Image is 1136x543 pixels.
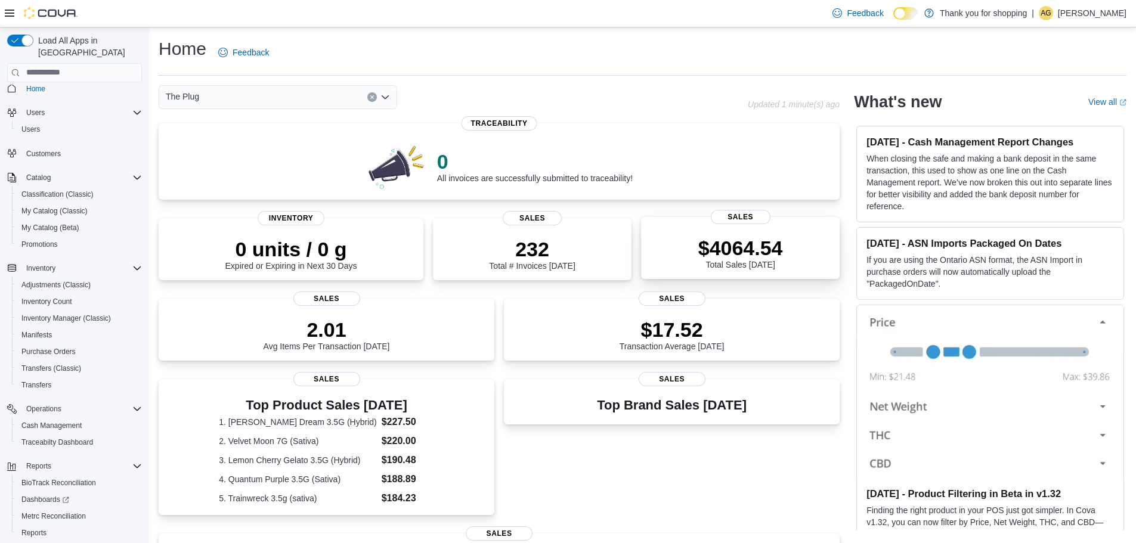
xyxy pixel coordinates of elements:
button: Promotions [12,236,147,253]
h3: Top Brand Sales [DATE] [597,398,747,412]
span: The Plug [166,89,199,104]
div: Transaction Average [DATE] [620,318,725,351]
button: Traceabilty Dashboard [12,434,147,451]
span: Sales [466,526,533,541]
span: Manifests [21,330,52,340]
button: Operations [2,401,147,417]
h3: [DATE] - Product Filtering in Beta in v1.32 [866,488,1114,499]
button: Inventory Count [12,293,147,310]
span: Feedback [233,46,269,58]
dd: $184.23 [382,491,434,505]
a: Classification (Classic) [17,187,98,201]
button: Transfers (Classic) [12,360,147,377]
span: BioTrack Reconciliation [17,476,142,490]
button: Reports [21,459,56,473]
a: Home [21,82,50,96]
span: Cash Management [17,418,142,433]
button: Clear input [367,92,377,102]
span: Dashboards [17,492,142,507]
a: Dashboards [12,491,147,508]
span: Transfers (Classic) [17,361,142,376]
button: Inventory Manager (Classic) [12,310,147,327]
span: Load All Apps in [GEOGRAPHIC_DATA] [33,35,142,58]
p: 232 [489,237,575,261]
span: Customers [21,146,142,161]
span: Promotions [21,240,58,249]
span: Reports [26,461,51,471]
button: Customers [2,145,147,162]
span: Inventory [258,211,324,225]
span: Home [21,81,142,96]
dt: 5. Trainwreck 3.5g (sativa) [219,492,377,504]
div: Expired or Expiring in Next 30 Days [225,237,357,271]
button: Reports [2,458,147,474]
button: Operations [21,402,66,416]
span: Dashboards [21,495,69,504]
dt: 2. Velvet Moon 7G (Sativa) [219,435,377,447]
button: Inventory [21,261,60,275]
span: Catalog [26,173,51,182]
span: Inventory Count [17,294,142,309]
h3: [DATE] - Cash Management Report Changes [866,136,1114,148]
span: Sales [503,211,562,225]
span: Sales [293,372,360,386]
span: Inventory Count [21,297,72,306]
a: Manifests [17,328,57,342]
a: Metrc Reconciliation [17,509,91,523]
dd: $227.50 [382,415,434,429]
span: Traceabilty Dashboard [17,435,142,449]
span: My Catalog (Classic) [21,206,88,216]
h1: Home [159,37,206,61]
span: Traceability [462,116,537,131]
p: | [1032,6,1034,20]
img: Cova [24,7,78,19]
button: Cash Management [12,417,147,434]
button: Adjustments (Classic) [12,277,147,293]
span: Purchase Orders [17,345,142,359]
span: Adjustments (Classic) [17,278,142,292]
a: Feedback [828,1,888,25]
span: Classification (Classic) [21,190,94,199]
a: Adjustments (Classic) [17,278,95,292]
span: Feedback [847,7,883,19]
button: BioTrack Reconciliation [12,474,147,491]
a: Feedback [213,41,274,64]
a: Purchase Orders [17,345,81,359]
p: Updated 1 minute(s) ago [748,100,840,109]
span: Operations [26,404,61,414]
p: Thank you for shopping [940,6,1027,20]
div: Avg Items Per Transaction [DATE] [264,318,390,351]
span: Inventory [21,261,142,275]
span: Inventory [26,263,55,273]
div: Total Sales [DATE] [698,236,783,269]
a: Traceabilty Dashboard [17,435,98,449]
dt: 1. [PERSON_NAME] Dream 3.5G (Hybrid) [219,416,377,428]
span: Reports [21,528,47,538]
a: Reports [17,526,51,540]
span: Users [21,125,40,134]
button: Users [12,121,147,138]
span: Metrc Reconciliation [17,509,142,523]
a: My Catalog (Beta) [17,221,84,235]
span: Users [17,122,142,136]
a: Inventory Count [17,294,77,309]
span: Sales [639,372,705,386]
span: Cash Management [21,421,82,430]
img: 0 [366,142,428,190]
p: 0 units / 0 g [225,237,357,261]
span: My Catalog (Classic) [17,204,142,218]
a: Customers [21,147,66,161]
button: My Catalog (Beta) [12,219,147,236]
a: BioTrack Reconciliation [17,476,101,490]
span: Customers [26,149,61,159]
button: Reports [12,525,147,541]
a: Dashboards [17,492,74,507]
svg: External link [1119,99,1126,106]
span: Transfers [17,378,142,392]
button: Purchase Orders [12,343,147,360]
span: Users [26,108,45,117]
button: Users [2,104,147,121]
button: Users [21,106,49,120]
span: AG [1041,6,1051,20]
